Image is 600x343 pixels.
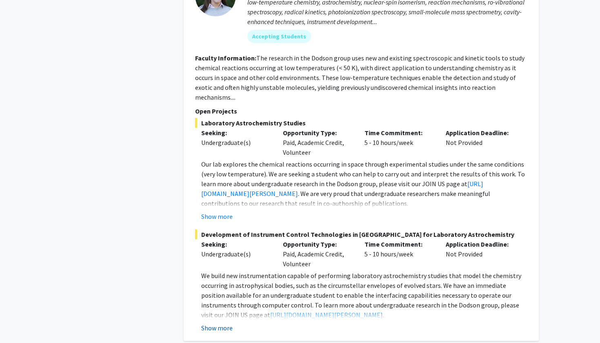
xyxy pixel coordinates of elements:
[195,106,527,116] p: Open Projects
[195,54,524,101] fg-read-more: The research in the Dodson group uses new and existing spectroscopic and kinetic tools to study c...
[201,212,233,221] button: Show more
[358,239,440,269] div: 5 - 10 hours/week
[277,239,358,269] div: Paid, Academic Credit, Volunteer
[201,239,271,249] p: Seeking:
[201,323,233,333] button: Show more
[195,54,256,62] b: Faculty Information:
[247,30,311,43] mat-chip: Accepting Students
[364,128,434,138] p: Time Commitment:
[277,128,358,157] div: Paid, Academic Credit, Volunteer
[440,128,521,157] div: Not Provided
[283,239,352,249] p: Opportunity Type:
[201,138,271,147] div: Undergraduate(s)
[201,159,527,208] p: Our lab explores the chemical reactions occurring in space through experimental studies under the...
[446,128,515,138] p: Application Deadline:
[364,239,434,249] p: Time Commitment:
[446,239,515,249] p: Application Deadline:
[270,311,383,319] a: [URL][DOMAIN_NAME][PERSON_NAME]
[201,128,271,138] p: Seeking:
[283,128,352,138] p: Opportunity Type:
[201,249,271,259] div: Undergraduate(s)
[440,239,521,269] div: Not Provided
[195,229,527,239] span: Development of Instrument Control Technologies in [GEOGRAPHIC_DATA] for Laboratory Astrochemistry
[6,306,35,337] iframe: Chat
[358,128,440,157] div: 5 - 10 hours/week
[195,118,527,128] span: Laboratory Astrochemistry Studies
[201,271,527,320] p: We build new instrumentation capable of performing laboratory astrochemistry studies that model t...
